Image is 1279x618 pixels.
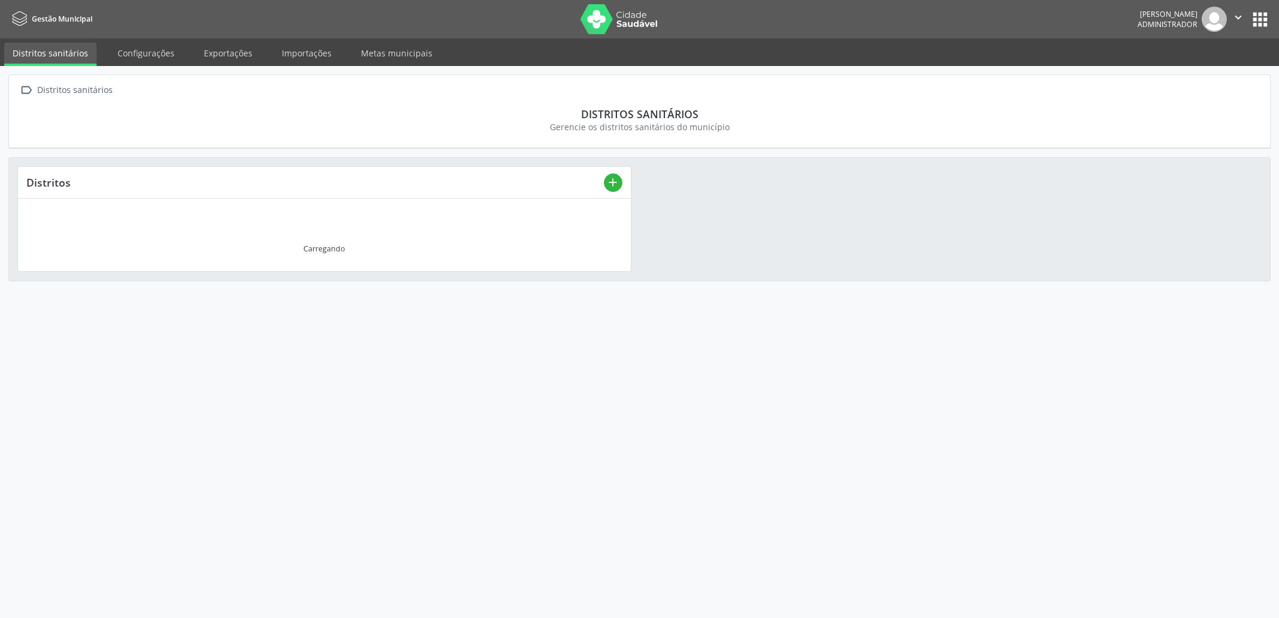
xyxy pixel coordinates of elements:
[26,121,1253,133] div: Gerencie os distritos sanitários do município
[35,82,115,99] div: Distritos sanitários
[303,244,345,254] div: Carregando
[26,176,604,189] div: Distritos
[353,43,441,64] a: Metas municipais
[17,82,35,99] i: 
[8,9,92,29] a: Gestão Municipal
[606,176,619,189] i: add
[195,43,261,64] a: Exportações
[1137,9,1197,19] div: [PERSON_NAME]
[17,82,115,99] a:  Distritos sanitários
[273,43,340,64] a: Importações
[1137,19,1197,29] span: Administrador
[32,14,92,24] span: Gestão Municipal
[604,173,622,192] button: add
[26,107,1253,121] div: Distritos sanitários
[109,43,183,64] a: Configurações
[1232,11,1245,24] i: 
[1250,9,1271,30] button: apps
[1202,7,1227,32] img: img
[4,43,97,66] a: Distritos sanitários
[1227,7,1250,32] button: 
